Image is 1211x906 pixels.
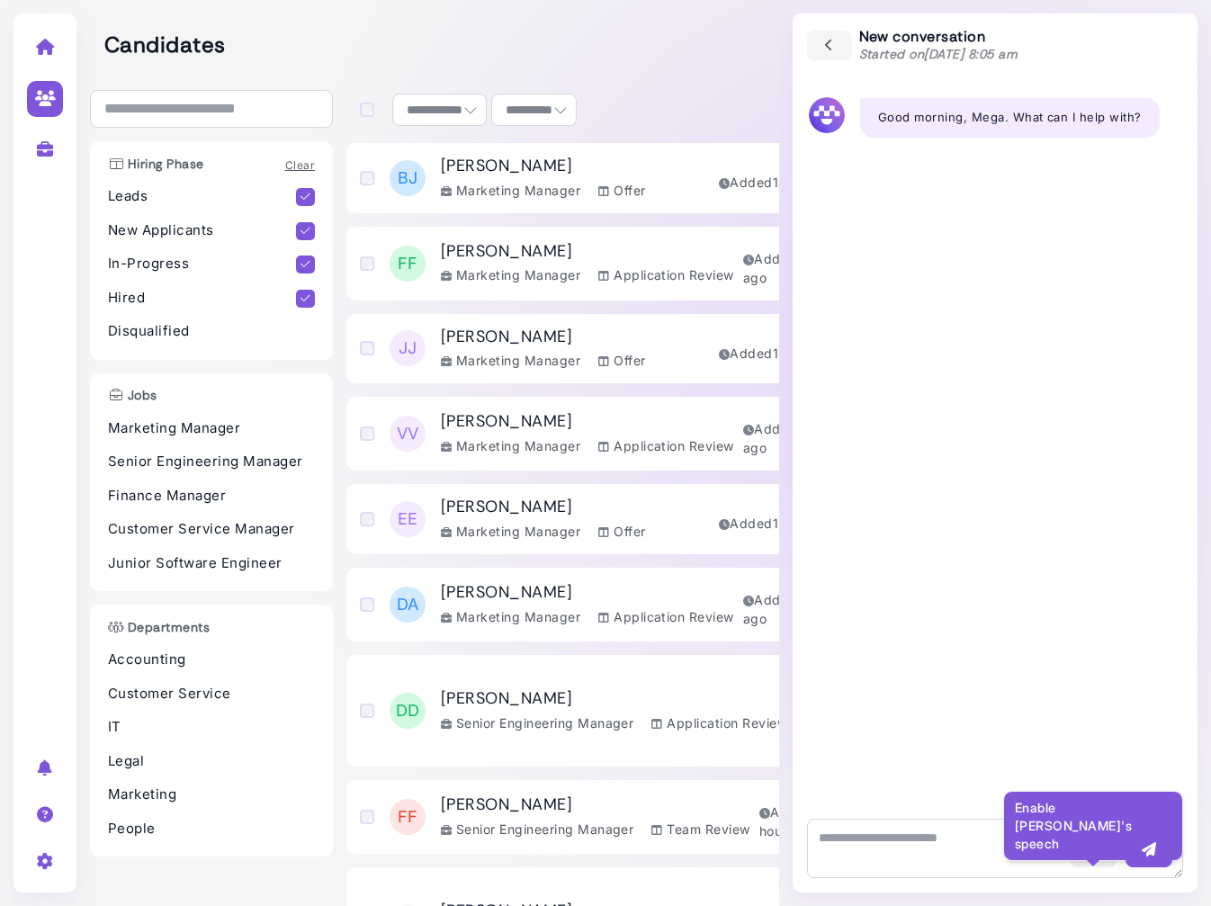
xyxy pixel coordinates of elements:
div: Marketing Manager [441,522,580,541]
div: Added [719,344,854,363]
time: Aug 28, 2025 [773,175,854,190]
div: Application Review [598,265,734,284]
span: FF [390,799,426,835]
div: Added [743,419,854,457]
div: Added [719,514,854,533]
h3: [PERSON_NAME] [441,242,734,262]
div: Application Review [598,436,734,455]
span: VV [390,416,426,452]
a: Clear [285,158,315,172]
div: Added [759,803,854,840]
h3: [PERSON_NAME] [441,689,787,709]
div: Offer [598,181,645,200]
div: Senior Engineering Manager [441,713,633,732]
h3: Departments [99,620,219,635]
h3: [PERSON_NAME] [441,157,646,176]
h2: Candidates [104,32,866,58]
time: Aug 28, 2025 [773,516,854,531]
p: Finance Manager [108,486,315,507]
time: Aug 28, 2025 [743,251,850,285]
span: DA [390,587,426,623]
p: Customer Service Manager [108,519,315,540]
h3: [PERSON_NAME] [441,412,734,432]
div: Senior Engineering Manager [441,820,633,839]
div: Good morning, Mega. What can I help with? [860,98,1160,138]
div: Application Review [651,713,787,732]
div: Team Review [651,820,749,839]
h3: Jobs [99,388,166,403]
span: DD [390,693,426,729]
div: Marketing Manager [441,265,580,284]
div: Added [719,173,854,192]
h3: [PERSON_NAME] [441,498,646,517]
h3: [PERSON_NAME] [441,583,734,603]
p: Hired [108,288,296,309]
span: BJ [390,160,426,196]
div: Offer [598,522,645,541]
span: JJ [390,330,426,366]
div: Marketing Manager [441,436,580,455]
h3: Hiring Phase [99,157,213,172]
p: Customer Service [108,684,315,704]
div: New conversation [859,28,1018,63]
div: Added [743,590,854,628]
div: Marketing Manager [441,181,580,200]
h3: [PERSON_NAME] [441,795,750,815]
time: Aug 28, 2025 [759,804,828,839]
div: Enable [PERSON_NAME]'s speech [1003,791,1183,861]
p: Disqualified [108,321,315,342]
span: Started on [859,46,1018,62]
p: IT [108,717,315,738]
div: Offer [598,351,645,370]
div: Application Review [598,607,734,626]
time: Aug 28, 2025 [773,345,854,361]
p: Junior Software Engineer [108,553,315,574]
time: Aug 28, 2025 [743,592,850,626]
div: Marketing Manager [441,607,580,626]
time: [DATE] 8:05 am [924,46,1018,62]
div: Added [743,249,854,287]
p: Legal [108,751,315,772]
div: Marketing Manager [441,351,580,370]
p: Leads [108,186,296,207]
span: EE [390,501,426,537]
p: Accounting [108,650,315,670]
h3: [PERSON_NAME] [441,327,646,347]
p: New Applicants [108,220,296,241]
p: Senior Engineering Manager [108,452,315,472]
p: People [108,819,315,839]
span: FF [390,246,426,282]
p: In-Progress [108,254,296,274]
p: Marketing Manager [108,418,315,439]
p: Marketing [108,785,315,805]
